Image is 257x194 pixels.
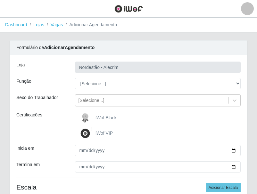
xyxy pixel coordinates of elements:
label: Função [16,78,31,85]
a: Dashboard [5,22,27,27]
label: Inicia em [16,145,34,152]
strong: Adicionar Agendamento [44,45,95,50]
label: Certificações [16,112,42,118]
img: iWof Black [79,112,94,124]
li: Adicionar Agendamento [63,21,117,28]
input: 00/00/0000 [75,161,241,173]
img: CoreUI Logo [114,5,143,13]
input: 00/00/0000 [75,145,241,156]
label: Termina em [16,161,40,168]
span: iWof VIP [95,131,113,136]
div: [Selecione...] [79,97,104,104]
label: Sexo do Trabalhador [16,94,58,101]
label: Loja [16,62,25,68]
a: Vagas [51,22,63,27]
button: Adicionar Escala [206,183,241,192]
a: Lojas [33,22,44,27]
div: Formulário de [10,40,247,55]
span: iWof Black [95,115,117,120]
h4: Escala [16,183,241,191]
img: iWof VIP [79,127,94,140]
